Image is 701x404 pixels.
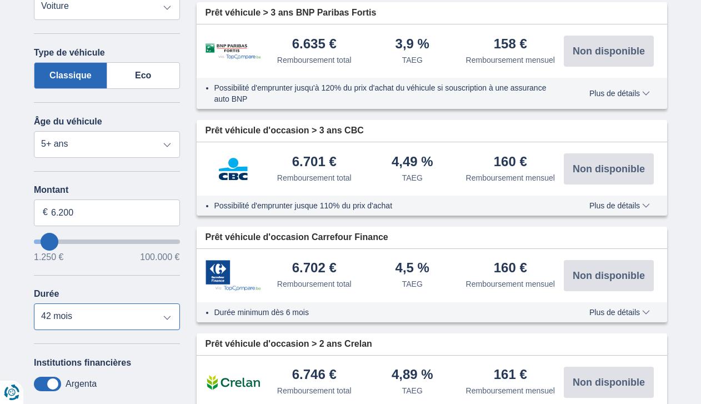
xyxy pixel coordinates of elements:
button: Non disponible [564,36,654,67]
img: pret personnel Carrefour Finance [206,260,261,291]
span: Non disponible [573,377,645,387]
span: Prêt véhicule d'occasion Carrefour Finance [206,231,388,244]
button: Non disponible [564,367,654,398]
div: 160 € [494,155,527,170]
button: Non disponible [564,260,654,291]
img: pret personnel Crelan [206,368,261,396]
img: pret personnel CBC [206,155,261,183]
label: Argenta [66,379,97,389]
li: Possibilité d'emprunter jusque 110% du prix d'achat [214,200,557,211]
div: Remboursement total [277,385,352,396]
li: Possibilité d'emprunter jusqu'à 120% du prix d'achat du véhicule si souscription à une assurance ... [214,82,557,104]
button: Plus de détails [581,201,658,210]
div: 3,9 % [395,37,429,52]
span: Prêt véhicule d'occasion > 3 ans CBC [206,124,364,137]
span: Non disponible [573,271,645,281]
div: 6.746 € [292,368,337,383]
label: Durée [34,289,59,299]
button: Plus de détails [581,308,658,317]
span: Plus de détails [589,308,650,316]
div: Remboursement total [277,172,352,183]
div: 6.702 € [292,261,337,276]
label: Institutions financières [34,358,131,368]
div: Remboursement mensuel [466,385,555,396]
img: pret personnel BNP Paribas Fortis [206,43,261,59]
div: 4,49 % [392,155,433,170]
span: 1.250 € [34,253,63,262]
div: 158 € [494,37,527,52]
div: Remboursement total [277,54,352,66]
div: Remboursement mensuel [466,172,555,183]
button: Non disponible [564,153,654,184]
div: TAEG [402,385,423,396]
div: 4,89 % [392,368,433,383]
span: Non disponible [573,46,645,56]
span: Plus de détails [589,202,650,210]
span: 100.000 € [140,253,179,262]
span: Non disponible [573,164,645,174]
div: 6.701 € [292,155,337,170]
div: Remboursement mensuel [466,54,555,66]
label: Eco [107,62,180,89]
input: wantToBorrow [34,240,180,244]
div: Remboursement mensuel [466,278,555,290]
span: Prêt véhicule > 3 ans BNP Paribas Fortis [206,7,377,19]
button: Plus de détails [581,89,658,98]
label: Type de véhicule [34,48,105,58]
div: 4,5 % [395,261,429,276]
label: Montant [34,185,180,195]
label: Âge du véhicule [34,117,102,127]
div: 160 € [494,261,527,276]
div: 161 € [494,368,527,383]
div: 6.635 € [292,37,337,52]
div: TAEG [402,172,423,183]
label: Classique [34,62,107,89]
span: Plus de détails [589,89,650,97]
div: TAEG [402,278,423,290]
div: Remboursement total [277,278,352,290]
li: Durée minimum dès 6 mois [214,307,557,318]
span: € [43,206,48,219]
span: Prêt véhicule d'occasion > 2 ans Crelan [206,338,372,351]
div: TAEG [402,54,423,66]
